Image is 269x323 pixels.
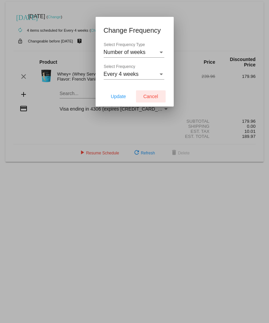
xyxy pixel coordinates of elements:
mat-select: Select Frequency [104,71,164,77]
span: Cancel [143,94,158,99]
h1: Change Frequency [104,25,166,36]
span: Every 4 weeks [104,71,139,77]
button: Update [104,90,133,102]
span: Number of weeks [104,49,146,55]
button: Cancel [136,90,166,102]
mat-select: Select Frequency Type [104,49,164,55]
span: Update [111,94,126,99]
